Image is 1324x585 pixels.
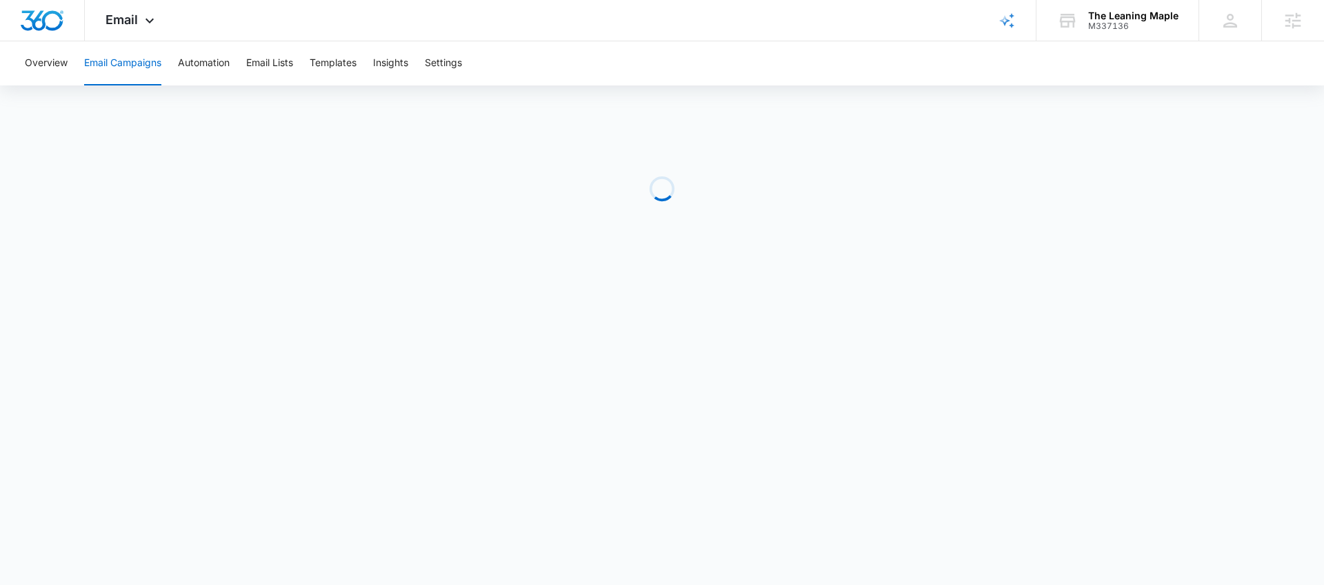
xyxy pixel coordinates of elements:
[425,41,462,85] button: Settings
[84,41,161,85] button: Email Campaigns
[106,12,138,27] span: Email
[310,41,357,85] button: Templates
[373,41,408,85] button: Insights
[1088,21,1178,31] div: account id
[178,41,230,85] button: Automation
[1088,10,1178,21] div: account name
[25,41,68,85] button: Overview
[246,41,293,85] button: Email Lists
